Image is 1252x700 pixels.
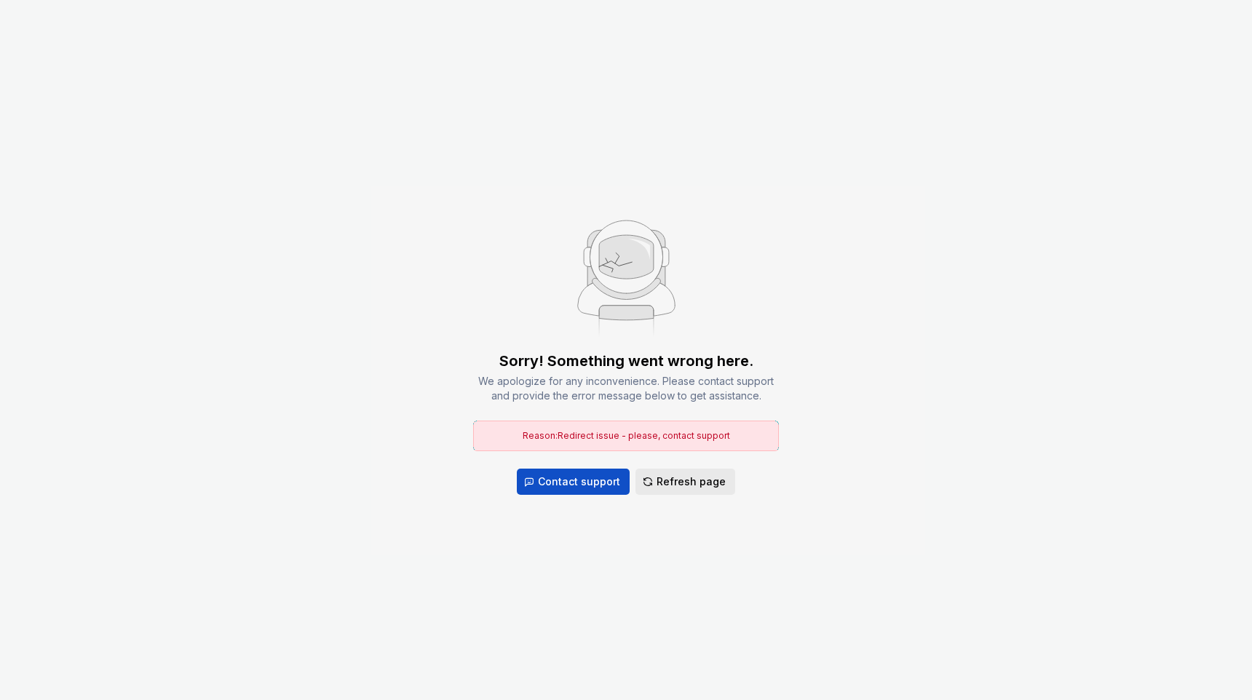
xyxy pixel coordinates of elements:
[657,474,726,489] span: Refresh page
[473,374,779,403] div: We apologize for any inconvenience. Please contact support and provide the error message below to...
[635,469,735,495] button: Refresh page
[499,351,753,371] div: Sorry! Something went wrong here.
[523,430,730,441] span: Reason: Redirect issue - please, contact support
[538,474,620,489] span: Contact support
[517,469,630,495] button: Contact support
